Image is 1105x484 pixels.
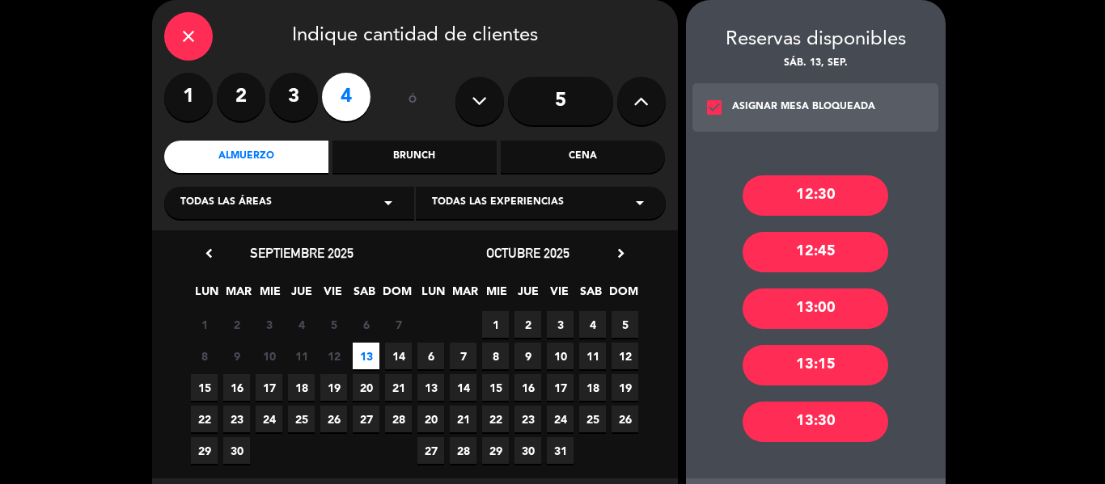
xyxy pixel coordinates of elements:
i: arrow_drop_down [379,193,398,213]
span: 11 [579,343,606,369]
span: 29 [191,437,218,464]
span: 17 [256,374,282,401]
span: 23 [223,406,250,432]
span: 19 [612,374,638,401]
span: 1 [191,311,218,338]
span: 26 [320,406,347,432]
div: Indique cantidad de clientes [164,12,666,61]
label: 2 [217,73,265,121]
span: octubre 2025 [486,245,569,261]
span: 16 [223,374,250,401]
span: 22 [191,406,218,432]
span: 6 [353,311,379,338]
span: MAR [225,282,252,309]
span: MAR [451,282,478,309]
span: 21 [450,406,476,432]
div: 13:00 [743,288,888,329]
span: 2 [514,311,541,338]
span: 30 [223,437,250,464]
span: 13 [353,343,379,369]
span: 14 [385,343,412,369]
span: 13 [417,374,444,401]
span: 8 [191,343,218,369]
span: 7 [385,311,412,338]
div: Brunch [332,141,497,173]
label: 1 [164,73,213,121]
div: 12:30 [743,175,888,216]
div: Cena [501,141,665,173]
span: LUN [420,282,447,309]
span: 30 [514,437,541,464]
span: 6 [417,343,444,369]
span: 18 [288,374,315,401]
label: 4 [322,73,370,121]
div: sáb. 13, sep. [686,56,946,72]
span: 27 [417,437,444,464]
span: 27 [353,406,379,432]
div: Reservas disponibles [686,24,946,56]
span: septiembre 2025 [250,245,354,261]
span: 18 [579,374,606,401]
i: chevron_right [612,245,629,262]
span: VIE [546,282,573,309]
i: close [179,27,198,46]
span: 5 [320,311,347,338]
div: 12:45 [743,232,888,272]
span: DOM [609,282,636,309]
span: 10 [256,343,282,369]
span: 21 [385,374,412,401]
span: 9 [223,343,250,369]
span: 22 [482,406,509,432]
span: 7 [450,343,476,369]
i: arrow_drop_down [630,193,650,213]
span: 17 [547,374,574,401]
span: VIE [320,282,346,309]
span: 1 [482,311,509,338]
div: Almuerzo [164,141,328,173]
span: 12 [612,343,638,369]
span: 3 [256,311,282,338]
span: 12 [320,343,347,369]
span: 24 [547,406,574,432]
span: LUN [193,282,220,309]
div: ASIGNAR MESA BLOQUEADA [732,99,875,116]
span: JUE [288,282,315,309]
span: MIE [256,282,283,309]
div: 13:15 [743,345,888,385]
span: 29 [482,437,509,464]
span: 25 [288,406,315,432]
div: 13:30 [743,402,888,442]
span: 4 [579,311,606,338]
span: 19 [320,374,347,401]
span: Todas las experiencias [432,195,564,211]
div: ó [387,73,439,129]
span: 20 [417,406,444,432]
span: 4 [288,311,315,338]
span: 3 [547,311,574,338]
span: JUE [514,282,541,309]
span: 25 [579,406,606,432]
span: 23 [514,406,541,432]
span: 2 [223,311,250,338]
span: 10 [547,343,574,369]
span: Todas las áreas [180,195,272,211]
span: 28 [450,437,476,464]
span: DOM [383,282,409,309]
span: 14 [450,374,476,401]
span: 20 [353,374,379,401]
i: chevron_left [201,245,218,262]
span: SAB [578,282,604,309]
span: SAB [351,282,378,309]
span: 15 [482,374,509,401]
span: 15 [191,374,218,401]
span: 11 [288,343,315,369]
span: 8 [482,343,509,369]
span: 28 [385,406,412,432]
span: MIE [483,282,510,309]
span: 5 [612,311,638,338]
span: 24 [256,406,282,432]
span: 31 [547,437,574,464]
span: 26 [612,406,638,432]
i: check_box [705,98,724,117]
span: 16 [514,374,541,401]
